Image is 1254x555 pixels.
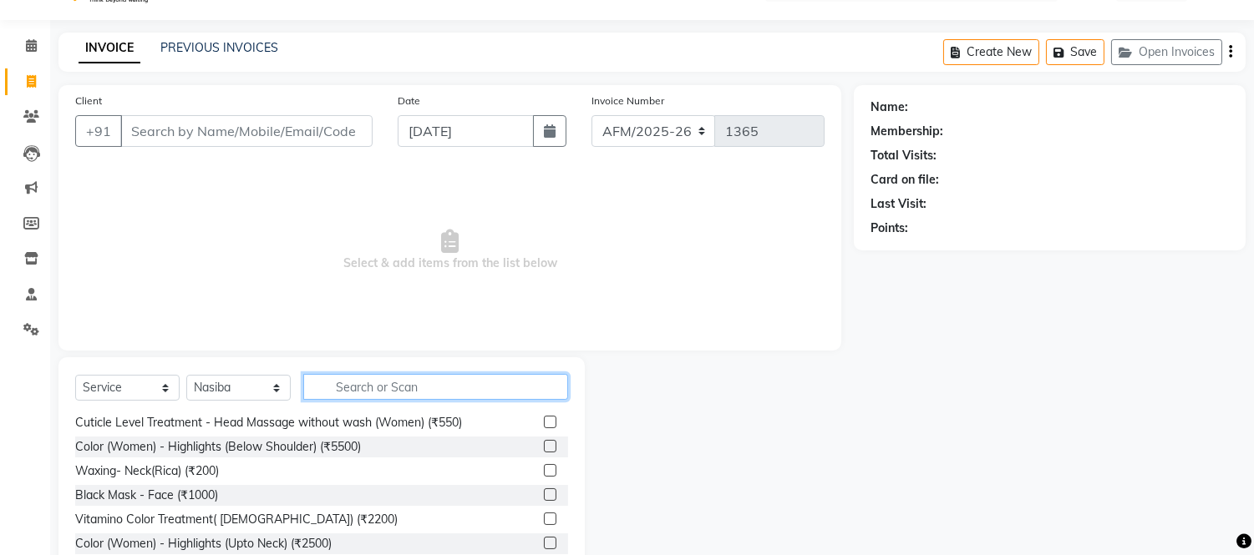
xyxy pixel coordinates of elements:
label: Client [75,93,102,108]
div: Last Visit: [871,195,927,213]
a: PREVIOUS INVOICES [160,40,278,55]
a: INVOICE [79,33,140,63]
div: Waxing- Neck(Rica) (₹200) [75,462,219,480]
div: Black Mask - Face (₹1000) [75,487,218,504]
div: Card on file: [871,171,939,189]
span: Select & add items from the list below [75,167,825,334]
div: Points: [871,219,908,237]
button: Open Invoices [1111,39,1222,65]
div: Color (Women) - Highlights (Upto Neck) (₹2500) [75,535,332,552]
input: Search or Scan [303,374,568,400]
button: +91 [75,115,122,147]
div: Membership: [871,123,943,140]
div: Name: [871,98,908,116]
button: Create New [943,39,1039,65]
label: Date [398,93,420,108]
button: Save [1046,39,1104,65]
div: Total Visits: [871,147,937,164]
div: Vitamino Color Treatment( [DEMOGRAPHIC_DATA]) (₹2200) [75,511,398,528]
div: Color (Women) - Highlights (Below Shoulder) (₹5500) [75,438,361,456]
input: Search by Name/Mobile/Email/Code [120,115,373,147]
label: Invoice Number [591,93,664,108]
div: Cuticle Level Treatment - Head Massage without wash (Women) (₹550) [75,414,462,431]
